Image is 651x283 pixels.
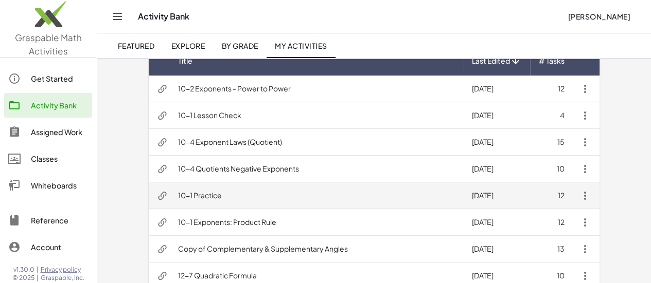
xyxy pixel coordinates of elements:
td: [DATE] [464,102,530,129]
span: v1.30.0 [13,266,34,274]
td: 13 [530,236,573,262]
a: Activity Bank [4,93,92,118]
div: Activity Bank [31,99,88,111]
div: Reference [31,214,88,227]
td: 10-1 Exponents: Product Rule [170,209,464,236]
a: Account [4,235,92,259]
div: Classes [31,153,88,165]
td: 10-2 Exponents - Power to Power [170,76,464,102]
a: Assigned Work [4,120,92,144]
td: [DATE] [464,156,530,182]
span: Graspable, Inc. [41,274,84,282]
td: [DATE] [464,182,530,209]
span: My Activities [275,41,327,50]
td: [DATE] [464,129,530,156]
a: Privacy policy [41,266,84,274]
td: 12 [530,209,573,236]
span: # Tasks [539,55,565,66]
a: Get Started [4,66,92,91]
td: 12 [530,76,573,102]
td: 10-4 Quotients Negative Exponents [170,156,464,182]
td: 10-1 Practice [170,182,464,209]
span: | [37,274,39,282]
span: [PERSON_NAME] [568,12,630,21]
a: Classes [4,146,92,171]
span: © 2025 [12,274,34,282]
td: [DATE] [464,76,530,102]
td: [DATE] [464,236,530,262]
td: 10 [530,156,573,182]
td: Copy of Complementary & Supplementary Angles [170,236,464,262]
div: Get Started [31,72,88,85]
td: 15 [530,129,573,156]
div: Account [31,241,88,253]
button: [PERSON_NAME] [559,7,639,26]
span: Title [178,55,192,66]
span: | [37,266,39,274]
span: Featured [117,41,154,50]
span: Last Edited [472,55,510,66]
td: 4 [530,102,573,129]
span: By Grade [221,41,258,50]
td: 10-4 Exponent Laws (Quotient) [170,129,464,156]
div: Whiteboards [31,179,88,192]
span: Graspable Math Activities [15,32,82,56]
td: 10-1 Lesson Check [170,102,464,129]
button: Toggle navigation [109,8,126,25]
td: [DATE] [464,209,530,236]
span: Explore [171,41,205,50]
a: Whiteboards [4,173,92,198]
div: Assigned Work [31,126,88,138]
a: Reference [4,208,92,233]
td: 12 [530,182,573,209]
